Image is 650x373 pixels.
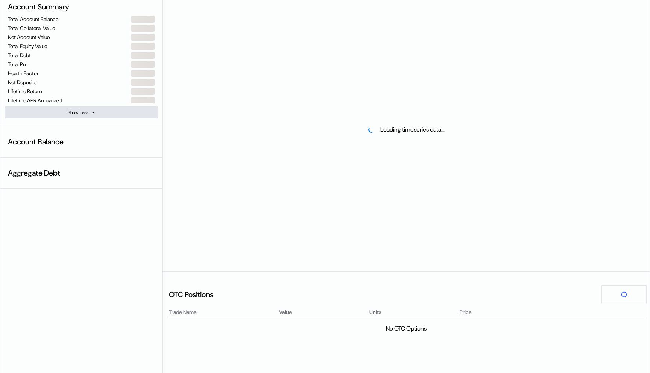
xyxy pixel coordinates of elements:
div: Health Factor [8,70,39,77]
button: Show Less [5,106,158,118]
div: Lifetime APR Annualized [8,97,62,104]
div: Total PnL [8,61,28,68]
span: Price [460,308,472,316]
span: Trade Name [169,308,197,316]
div: Lifetime Return [8,88,42,95]
img: pending [367,125,375,134]
div: Account Balance [5,134,158,150]
div: Net Deposits [8,79,36,86]
div: Total Equity Value [8,43,47,50]
div: Total Collateral Value [8,25,55,32]
div: OTC Positions [169,290,213,299]
div: Total Account Balance [8,16,58,23]
div: Total Debt [8,52,31,59]
div: Show Less [68,109,88,115]
div: Net Account Value [8,34,50,41]
span: Value [279,308,292,316]
div: No OTC Options [386,324,427,332]
span: Units [369,308,381,316]
div: Loading timeseries data... [380,126,445,133]
div: Aggregate Debt [5,165,158,181]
